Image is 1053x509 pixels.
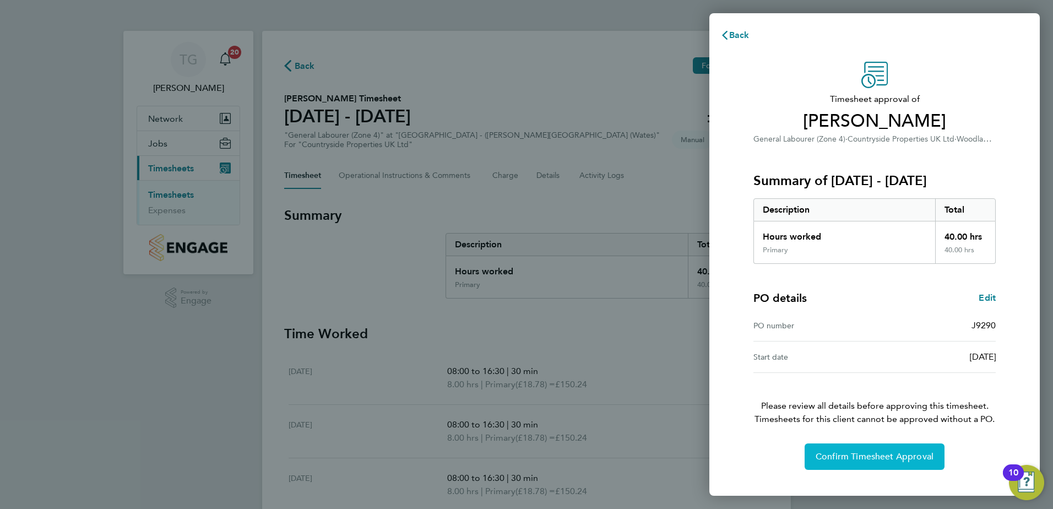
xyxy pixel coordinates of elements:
div: Description [754,199,935,221]
span: · [954,134,957,144]
div: 40.00 hrs [935,221,996,246]
span: General Labourer (Zone 4) [753,134,845,144]
a: Edit [979,291,996,305]
div: Total [935,199,996,221]
span: Countryside Properties UK Ltd [848,134,954,144]
div: 40.00 hrs [935,246,996,263]
h3: Summary of [DATE] - [DATE] [753,172,996,189]
span: Timesheets for this client cannot be approved without a PO. [740,413,1009,426]
div: Summary of 04 - 10 Aug 2025 [753,198,996,264]
div: PO number [753,319,875,332]
span: [PERSON_NAME] [753,110,996,132]
div: 10 [1008,473,1018,487]
span: Confirm Timesheet Approval [816,451,933,462]
span: · [845,134,848,144]
div: Start date [753,350,875,364]
div: Primary [763,246,788,254]
span: Timesheet approval of [753,93,996,106]
div: Hours worked [754,221,935,246]
span: Edit [979,293,996,303]
button: Confirm Timesheet Approval [805,443,945,470]
span: Back [729,30,750,40]
div: [DATE] [875,350,996,364]
button: Back [709,24,761,46]
h4: PO details [753,290,807,306]
span: J9290 [971,320,996,331]
p: Please review all details before approving this timesheet. [740,373,1009,426]
button: Open Resource Center, 10 new notifications [1009,465,1044,500]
